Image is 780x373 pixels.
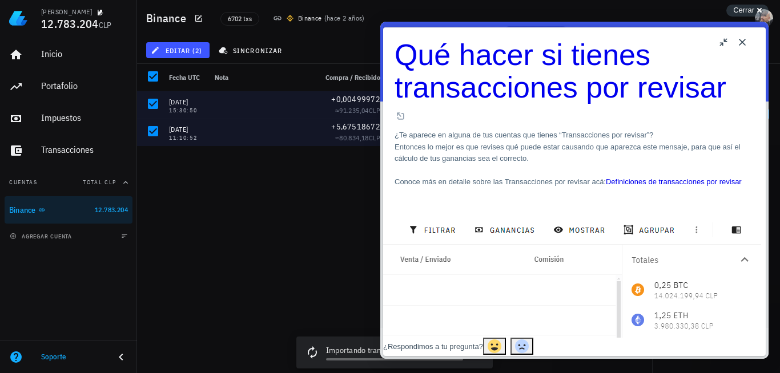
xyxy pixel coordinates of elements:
h1: Binance [146,9,191,27]
span: 80.834,18 [339,133,369,142]
img: 270.png [287,15,293,22]
div: 15:30:50 [169,108,206,113]
button: sincronizar [214,42,290,58]
div: Binance [9,205,36,215]
div: Article feedback [3,316,385,335]
button: CuentasTotal CLP [5,169,132,196]
span: CLP [369,106,380,115]
span: sincronizar [221,46,282,55]
button: Cerrar [726,5,769,17]
a: Portafolio [5,73,132,100]
div: Compra / Recibido [312,64,385,91]
span: editar (2) [153,46,202,55]
span: Fecha UTC [169,73,200,82]
span: 12.783.204 [95,205,128,214]
div: Nota [210,64,312,91]
span: CLP [99,20,112,30]
a: Inicio [5,41,132,68]
div: avatar [755,9,773,27]
span: 91.235,04 [339,106,369,115]
div: [DATE] [169,124,206,135]
div: [DATE] [169,96,206,108]
div: Transacciones [41,144,128,155]
button: editar (2) [146,42,210,58]
div: Importando transacciones [326,344,463,358]
button: Send feedback: No. For "¿Respondimos a tu pregunta?" [130,316,153,333]
span: ≈ [335,133,380,142]
span: CLP [369,133,380,142]
div: 11:10:52 [169,135,206,141]
span: ¿Respondimos a tu pregunta? [3,321,103,329]
button: Send feedback: Sí. For "¿Respondimos a tu pregunta?" [103,316,126,333]
span: Compra / Recibido [325,73,380,82]
span: hace 2 años [327,14,362,22]
img: LedgiFi [9,9,27,27]
span: +0,00499972 [331,94,380,104]
div: Inicio [41,48,128,59]
span: Total CLP [83,179,116,186]
a: Transacciones [5,137,132,164]
div: Fecha UTC [164,64,210,91]
span: 6702 txs [228,13,252,25]
span: 12.783.204 [41,16,99,31]
div: Impuestos [41,112,128,123]
span: agregar cuenta [12,233,72,240]
span: ≈ [335,106,380,115]
span: Cerrar [733,6,754,14]
span: +5,67518672 [331,121,380,132]
div: Binance [298,13,322,24]
span: Nota [215,73,228,82]
iframe: Help Scout Beacon - Live Chat, Contact Form, and Knowledge Base [380,22,769,359]
span: ( ) [324,13,365,24]
a: Impuestos [5,105,132,132]
button: agregar cuenta [7,230,77,242]
div: Soporte [41,352,105,362]
div: ¿Respondimos a tu pregunta? [3,319,103,331]
div: [PERSON_NAME] [41,7,92,17]
div: Portafolio [41,80,128,91]
a: Binance 12.783.204 [5,196,132,224]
